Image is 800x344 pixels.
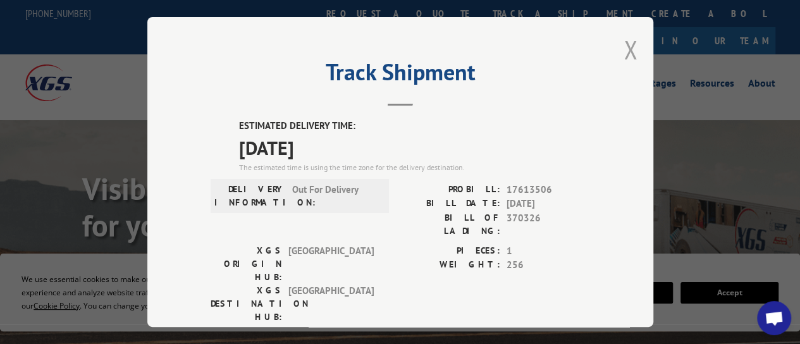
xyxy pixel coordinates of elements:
[239,133,590,162] span: [DATE]
[211,244,282,284] label: XGS ORIGIN HUB:
[400,258,500,273] label: WEIGHT:
[239,119,590,133] label: ESTIMATED DELIVERY TIME:
[624,33,637,66] button: Close modal
[757,301,791,335] div: Open chat
[400,211,500,238] label: BILL OF LADING:
[211,63,590,87] h2: Track Shipment
[400,197,500,211] label: BILL DATE:
[400,183,500,197] label: PROBILL:
[288,244,374,284] span: [GEOGRAPHIC_DATA]
[214,183,286,209] label: DELIVERY INFORMATION:
[288,284,374,324] span: [GEOGRAPHIC_DATA]
[211,284,282,324] label: XGS DESTINATION HUB:
[400,244,500,259] label: PIECES:
[507,183,590,197] span: 17613506
[239,162,590,173] div: The estimated time is using the time zone for the delivery destination.
[507,244,590,259] span: 1
[507,211,590,238] span: 370326
[292,183,378,209] span: Out For Delivery
[507,197,590,211] span: [DATE]
[507,258,590,273] span: 256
